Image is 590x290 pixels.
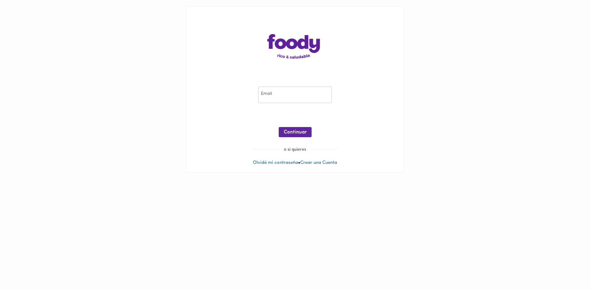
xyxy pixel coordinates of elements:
[258,87,332,103] input: pepitoperez@gmail.com
[284,130,307,135] span: Continuar
[554,254,584,284] iframe: Messagebird Livechat Widget
[253,160,298,165] a: Olvidé mi contraseña
[267,34,323,59] img: logo-main-page.png
[300,160,337,165] a: Crear una Cuenta
[186,6,404,172] div: •
[280,147,310,152] span: o si quieres
[279,127,312,137] button: Continuar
